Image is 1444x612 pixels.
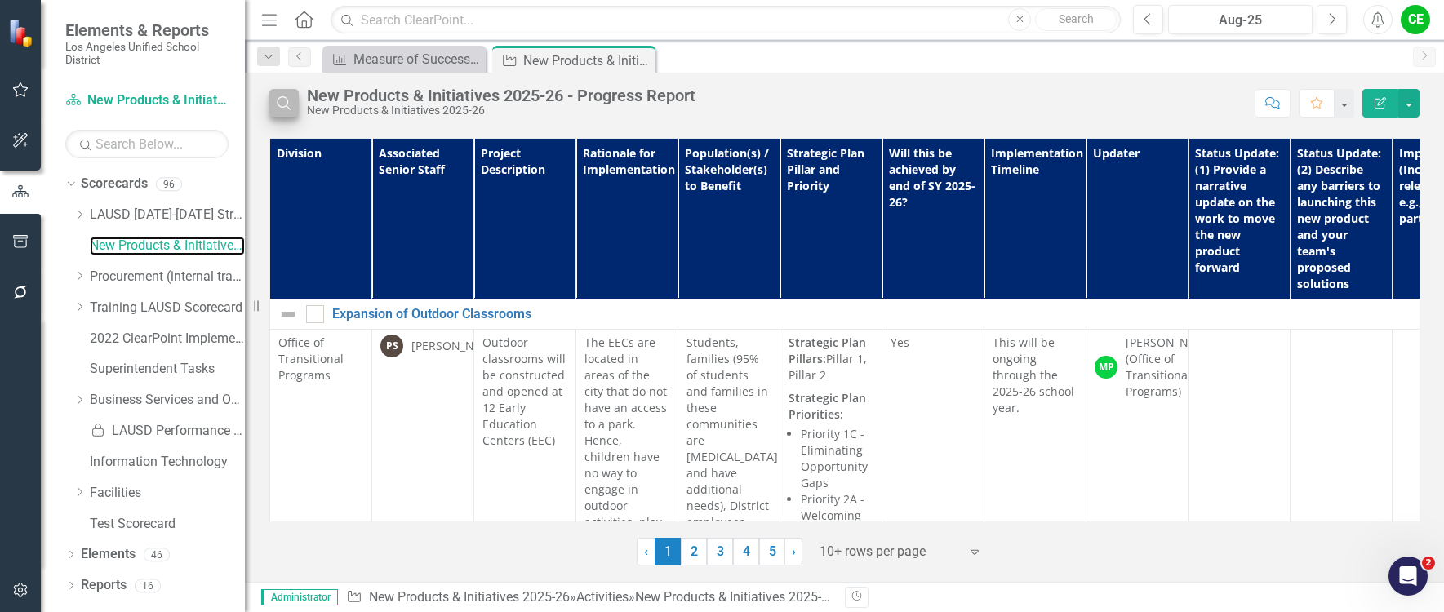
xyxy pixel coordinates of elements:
div: New Products & Initiatives 2025-26 - Progress Report [635,589,937,605]
td: Double-Click to Edit [270,330,372,565]
a: Test Scorecard [90,515,245,534]
a: 4 [733,538,759,565]
button: CE [1401,5,1430,34]
iframe: Intercom live chat [1388,557,1428,596]
td: Double-Click to Edit [1189,330,1291,565]
button: Search [1035,8,1117,31]
a: 2 [681,538,707,565]
a: Procurement (internal tracking for CPO, CBO only) [90,268,245,286]
span: The EECs are located in areas of the city that do not have an access to a park. Hence, children h... [584,335,667,546]
a: New Products & Initiatives 2025-26 [369,589,570,605]
span: Students, families (95% of students and families in these communities are [MEDICAL_DATA] and have... [686,335,778,530]
a: 3 [707,538,733,565]
td: Double-Click to Edit [1086,330,1189,565]
span: This will be ongoing through the 2025-26 school year. [993,335,1074,415]
a: Facilities [90,484,245,503]
a: Measure of Success - Scorecard Report [327,49,482,69]
li: Priority 1C - Eliminating Opportunity Gaps [801,426,873,491]
span: 2 [1422,557,1435,570]
button: Aug-25 [1168,5,1313,34]
span: Search [1059,12,1094,25]
input: Search Below... [65,130,229,158]
a: Information Technology [90,453,245,472]
div: » » [346,588,833,607]
a: Superintendent Tasks [90,360,245,379]
div: [PERSON_NAME] [411,338,503,354]
a: Business Services and Operations [90,391,245,410]
span: Office of Transitional Programs [278,335,344,383]
a: Scorecards [81,175,148,193]
a: Elements [81,545,136,564]
div: 16 [135,579,161,592]
p: Outdoor classrooms will be constructed and opened at 12 Early Education Centers (EEC) [482,335,567,449]
span: Yes [891,335,909,350]
td: Double-Click to Edit [1291,330,1393,565]
span: Administrator [261,589,338,605]
strong: Strategic Plan Priorities: [789,390,866,422]
a: Reports [81,576,127,595]
td: Double-Click to Edit [474,330,576,565]
div: Aug-25 [1174,11,1307,30]
td: Double-Click to Edit [984,330,1086,565]
div: 46 [144,548,170,561]
a: Training LAUSD Scorecard [90,299,245,317]
td: Double-Click to Edit [678,330,780,565]
div: New Products & Initiatives 2025-26 [307,104,695,117]
a: LAUSD Performance Meter [90,422,245,441]
small: Los Angeles Unified School District [65,40,229,67]
a: New Products & Initiatives 2025-26 [90,237,245,255]
a: 5 [759,538,785,565]
div: 96 [156,177,182,191]
span: Elements & Reports [65,20,229,40]
span: ‹ [644,543,648,559]
li: Priority 2A - Welcoming Learning Environments [801,491,873,557]
img: Not Defined [278,304,298,324]
div: PS [380,335,403,357]
td: Double-Click to Edit [576,330,678,565]
a: 2022 ClearPoint Implementation [90,330,245,348]
a: New Products & Initiatives 2025-26 [65,91,229,110]
span: 1 [655,538,681,565]
td: Double-Click to Edit [372,330,474,565]
a: LAUSD [DATE]-[DATE] Strategic Plan [90,206,245,224]
div: Measure of Success - Scorecard Report [353,49,482,69]
td: Double-Click to Edit [882,330,984,565]
div: [PERSON_NAME] (Office of Transitional Programs) [1126,335,1217,400]
div: New Products & Initiatives 2025-26 - Progress Report [307,86,695,104]
strong: Strategic Plan Pillars: [789,335,866,366]
div: New Products & Initiatives 2025-26 - Progress Report [523,51,651,71]
p: Pillar 1, Pillar 2 [789,335,873,387]
input: Search ClearPoint... [331,6,1121,34]
img: ClearPoint Strategy [8,19,37,47]
div: MP [1095,356,1117,379]
td: Double-Click to Edit [780,330,882,565]
span: › [792,543,796,559]
a: Activities [576,589,629,605]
